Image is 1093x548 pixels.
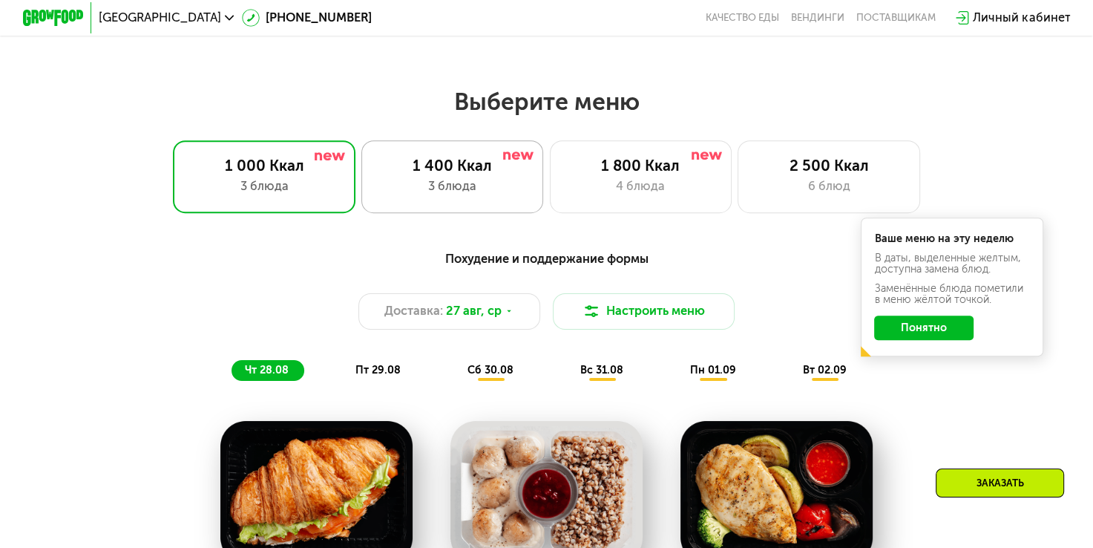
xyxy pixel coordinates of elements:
div: Ваше меню на эту неделю [874,234,1029,244]
button: Понятно [874,316,974,340]
div: 1 400 Ккал [377,157,528,175]
div: Личный кабинет [973,9,1070,27]
h2: Выберите меню [48,87,1044,117]
div: 6 блюд [754,177,905,196]
div: В даты, выделенные желтым, доступна замена блюд. [874,253,1029,275]
div: 3 блюда [189,177,340,196]
div: 1 800 Ккал [565,157,716,175]
span: [GEOGRAPHIC_DATA] [99,12,221,24]
span: 27 авг, ср [446,302,502,321]
a: Качество еды [706,12,779,24]
a: [PHONE_NUMBER] [242,9,372,27]
span: пт 29.08 [355,364,401,376]
div: 2 500 Ккал [754,157,905,175]
div: 3 блюда [377,177,528,196]
span: пн 01.09 [690,364,736,376]
span: Доставка: [384,302,443,321]
div: Заказать [936,469,1064,498]
div: поставщикам [856,12,936,24]
span: сб 30.08 [467,364,513,376]
a: Вендинги [791,12,844,24]
span: вт 02.09 [803,364,847,376]
div: Заменённые блюда пометили в меню жёлтой точкой. [874,284,1029,305]
span: вс 31.08 [580,364,623,376]
button: Настроить меню [553,293,735,330]
div: 1 000 Ккал [189,157,340,175]
div: 4 блюда [565,177,716,196]
span: чт 28.08 [245,364,289,376]
div: Похудение и поддержание формы [97,249,996,269]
